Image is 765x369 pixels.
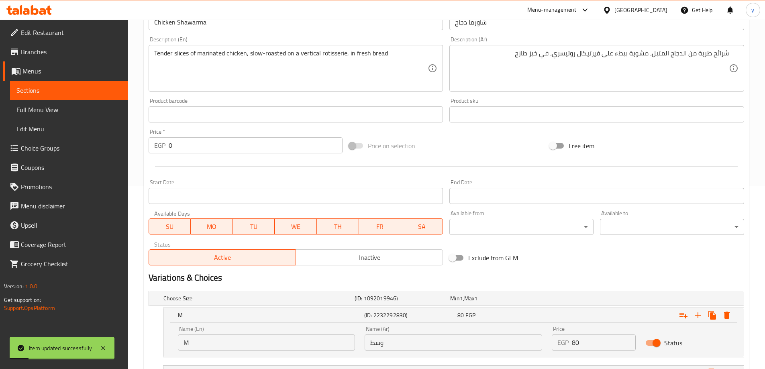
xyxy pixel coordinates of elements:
[449,14,744,30] input: Enter name Ar
[3,196,128,216] a: Menu disclaimer
[21,220,121,230] span: Upsell
[600,219,744,235] div: ​
[149,106,443,122] input: Please enter product barcode
[3,177,128,196] a: Promotions
[152,221,188,232] span: SU
[4,295,41,305] span: Get support on:
[359,218,401,234] button: FR
[3,42,128,61] a: Branches
[664,338,682,348] span: Status
[16,124,121,134] span: Edit Menu
[364,311,454,319] h5: (ID: 2232292830)
[154,49,428,88] textarea: Tender slices of marinated chicken, slow-roasted on a vertical rotisserie, in fresh bread
[3,254,128,273] a: Grocery Checklist
[21,163,121,172] span: Coupons
[149,272,744,284] h2: Variations & Choices
[569,141,594,151] span: Free item
[278,221,314,232] span: WE
[365,334,542,351] input: Enter name Ar
[10,100,128,119] a: Full Menu View
[4,303,55,313] a: Support.OpsPlatform
[21,201,121,211] span: Menu disclaimer
[16,86,121,95] span: Sections
[149,291,744,306] div: Expand
[720,308,734,322] button: Delete M
[21,182,121,192] span: Promotions
[3,216,128,235] a: Upsell
[449,219,594,235] div: ​
[449,106,744,122] input: Please enter product sku
[3,158,128,177] a: Coupons
[460,293,463,304] span: 1
[465,310,475,320] span: EGP
[178,334,355,351] input: Enter name En
[572,334,636,351] input: Please enter price
[10,81,128,100] a: Sections
[21,28,121,37] span: Edit Restaurant
[10,119,128,139] a: Edit Menu
[3,61,128,81] a: Menus
[163,308,744,322] div: Expand
[275,218,317,234] button: WE
[614,6,667,14] div: [GEOGRAPHIC_DATA]
[178,311,361,319] h5: M
[457,310,464,320] span: 80
[404,221,440,232] span: SA
[317,218,359,234] button: TH
[450,293,459,304] span: Min
[401,218,443,234] button: SA
[296,249,443,265] button: Inactive
[149,249,296,265] button: Active
[705,308,720,322] button: Clone new choice
[676,308,691,322] button: Add choice group
[3,139,128,158] a: Choice Groups
[194,221,230,232] span: MO
[474,293,477,304] span: 1
[320,221,356,232] span: TH
[152,252,293,263] span: Active
[191,218,233,234] button: MO
[21,47,121,57] span: Branches
[169,137,343,153] input: Please enter price
[21,143,121,153] span: Choice Groups
[355,294,447,302] h5: (ID: 1092019946)
[368,141,415,151] span: Price on selection
[22,66,121,76] span: Menus
[751,6,754,14] span: y
[236,221,272,232] span: TU
[16,105,121,114] span: Full Menu View
[455,49,729,88] textarea: شرائح طرية من الدجاج المتبل، مشوية ببطء على فيرتيكال روتيسري، في خبز طازج
[29,344,92,353] div: Item updated successfully
[25,281,37,292] span: 1.0.0
[21,240,121,249] span: Coverage Report
[149,218,191,234] button: SU
[3,23,128,42] a: Edit Restaurant
[468,253,518,263] span: Exclude from GEM
[557,338,569,347] p: EGP
[527,5,577,15] div: Menu-management
[4,281,24,292] span: Version:
[154,141,165,150] p: EGP
[21,259,121,269] span: Grocery Checklist
[464,293,474,304] span: Max
[450,294,543,302] div: ,
[691,308,705,322] button: Add new choice
[362,221,398,232] span: FR
[163,294,351,302] h5: Choose Size
[233,218,275,234] button: TU
[149,14,443,30] input: Enter name En
[3,235,128,254] a: Coverage Report
[299,252,440,263] span: Inactive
